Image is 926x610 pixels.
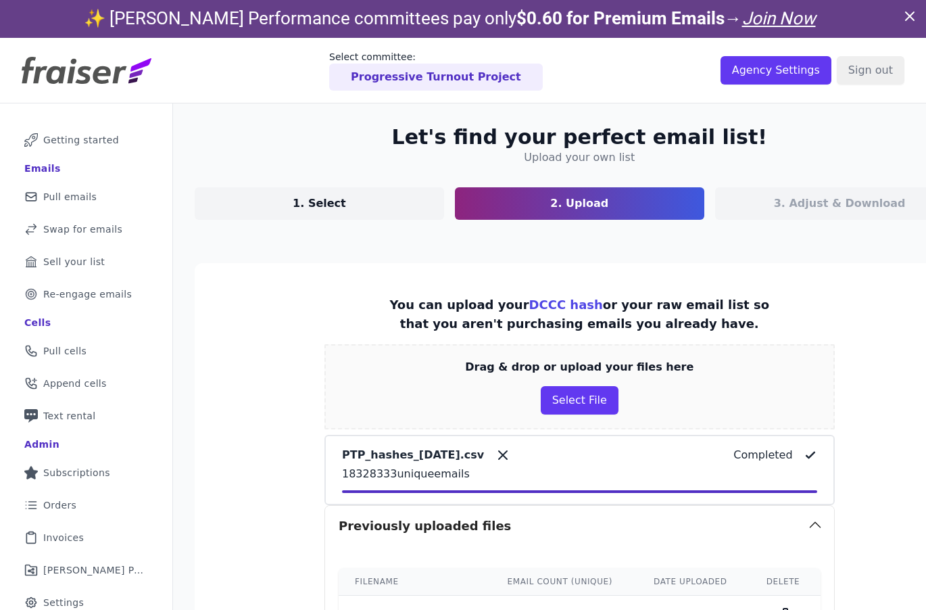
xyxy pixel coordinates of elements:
a: Orders [11,490,162,520]
a: DCCC hash [529,298,603,312]
input: Sign out [837,56,904,85]
a: Append cells [11,369,162,398]
p: Completed [733,447,792,463]
a: 2. Upload [455,187,704,220]
a: [PERSON_NAME] Performance [11,555,162,585]
div: Admin [24,438,59,451]
a: Invoices [11,523,162,553]
a: Pull cells [11,336,162,366]
a: Text rental [11,401,162,431]
a: Swap for emails [11,214,162,244]
th: Filename [339,568,491,596]
span: [PERSON_NAME] Performance [43,563,145,577]
button: Previously uploaded files [325,506,834,546]
span: Getting started [43,133,119,147]
span: Append cells [43,377,107,390]
span: Settings [43,596,84,609]
a: Subscriptions [11,458,162,488]
span: Swap for emails [43,222,122,236]
h2: Let's find your perfect email list! [392,125,767,149]
p: Select committee: [329,50,543,64]
input: Agency Settings [721,56,831,85]
div: Emails [24,162,61,175]
span: Sell your list [43,255,105,268]
span: Pull cells [43,344,87,358]
div: Cells [24,316,51,329]
h4: Upload your own list [524,149,635,166]
p: PTP_hashes_[DATE].csv [342,447,484,463]
p: You can upload your or your raw email list so that you aren't purchasing emails you already have. [388,296,771,333]
th: Email count (unique) [491,568,637,596]
a: Re-engage emails [11,279,162,309]
p: 1. Select [293,195,346,212]
th: Date uploaded [637,568,750,596]
p: Progressive Turnout Project [351,69,521,85]
p: 3. Adjust & Download [774,195,906,212]
span: Pull emails [43,190,97,204]
th: Delete [750,568,821,596]
h3: Previously uploaded files [339,517,511,536]
a: 1. Select [195,187,444,220]
img: Fraiser Logo [22,57,151,84]
p: 2. Upload [550,195,608,212]
a: Pull emails [11,182,162,212]
p: 18328333 unique emails [342,466,817,482]
span: Re-engage emails [43,287,132,301]
p: Drag & drop or upload your files here [465,359,693,375]
span: Orders [43,498,76,512]
span: Text rental [43,409,96,423]
a: Getting started [11,125,162,155]
a: Sell your list [11,247,162,277]
span: Invoices [43,531,84,544]
span: Subscriptions [43,466,110,479]
button: Select File [541,386,618,415]
a: Select committee: Progressive Turnout Project [329,50,543,91]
